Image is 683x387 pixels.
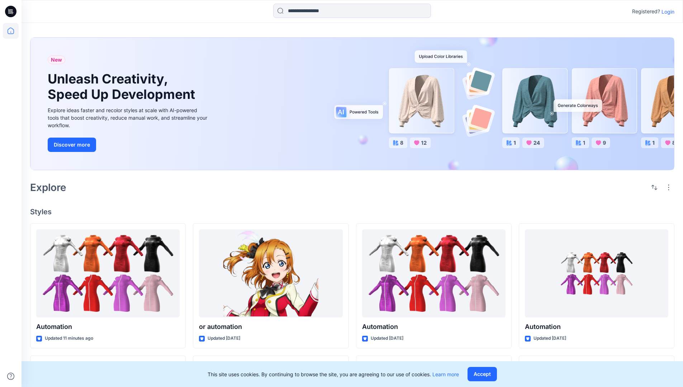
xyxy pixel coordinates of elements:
[45,335,93,342] p: Updated 11 minutes ago
[48,138,209,152] a: Discover more
[30,207,674,216] h4: Styles
[48,106,209,129] div: Explore ideas faster and recolor styles at scale with AI-powered tools that boost creativity, red...
[632,7,660,16] p: Registered?
[208,371,459,378] p: This site uses cookies. By continuing to browse the site, you are agreeing to our use of cookies.
[51,56,62,64] span: New
[525,322,668,332] p: Automation
[661,8,674,15] p: Login
[533,335,566,342] p: Updated [DATE]
[36,229,180,318] a: Automation
[468,367,497,381] button: Accept
[48,138,96,152] button: Discover more
[371,335,403,342] p: Updated [DATE]
[36,322,180,332] p: Automation
[432,371,459,377] a: Learn more
[199,229,342,318] a: or automation
[362,322,506,332] p: Automation
[199,322,342,332] p: or automation
[525,229,668,318] a: Automation
[48,71,198,102] h1: Unleash Creativity, Speed Up Development
[30,182,66,193] h2: Explore
[208,335,240,342] p: Updated [DATE]
[362,229,506,318] a: Automation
